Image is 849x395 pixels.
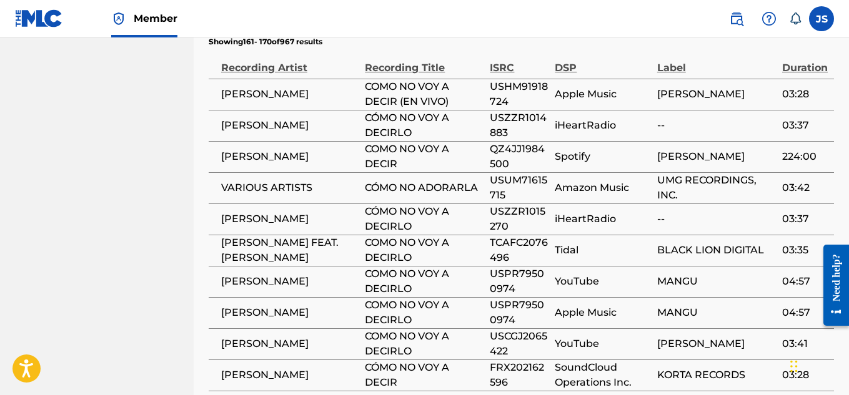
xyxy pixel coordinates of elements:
div: User Menu [809,6,834,31]
span: COMO NO VOY A DECIRLO [365,266,484,296]
div: Help [757,6,782,31]
span: USHM91918724 [490,79,549,109]
div: DSP [555,47,650,76]
span: 03:35 [782,243,828,258]
span: COMO NO VOY A DECIR (EN VIVO) [365,79,484,109]
img: search [729,11,744,26]
span: 03:42 [782,180,828,195]
span: TCAFC2076496 [490,235,549,265]
div: Recording Title [365,47,484,76]
span: CÓMO NO VOY A DECIRLO [365,204,484,234]
span: MANGU [657,305,776,320]
span: USCGJ2065422 [490,329,549,359]
div: Recording Artist [221,47,359,76]
span: QZ4JJ1984500 [490,142,549,172]
div: Widget de chat [787,335,849,395]
a: Public Search [724,6,749,31]
span: 03:37 [782,212,828,227]
span: [PERSON_NAME] [221,274,359,289]
span: USZZR1014883 [490,110,549,140]
span: KORTA RECORDS [657,368,776,383]
span: [PERSON_NAME] [221,118,359,133]
span: [PERSON_NAME] [221,149,359,164]
span: 224:00 [782,149,828,164]
span: 04:57 [782,305,828,320]
span: CÓMO NO VOY A DECIR [365,360,484,390]
div: ISRC [490,47,549,76]
span: 03:41 [782,336,828,351]
span: VARIOUS ARTISTS [221,180,359,195]
img: MLC Logo [15,9,63,27]
span: COMO NO VOY A DECIR [365,142,484,172]
span: YouTube [555,274,650,289]
span: Apple Music [555,87,650,102]
span: UMG RECORDINGS, INC. [657,173,776,203]
span: COMO NO VOY A DECIRLO [365,298,484,328]
span: iHeartRadio [555,118,650,133]
span: SoundCloud Operations Inc. [555,360,650,390]
span: Spotify [555,149,650,164]
span: USPR79500974 [490,266,549,296]
span: USPR79500974 [490,298,549,328]
span: [PERSON_NAME] [221,212,359,227]
div: Duration [782,47,828,76]
span: 03:28 [782,87,828,102]
span: USZZR1015270 [490,204,549,234]
div: Label [657,47,776,76]
span: Apple Music [555,305,650,320]
span: [PERSON_NAME] FEAT. [PERSON_NAME] [221,235,359,265]
span: 04:57 [782,274,828,289]
span: -- [657,212,776,227]
span: MANGU [657,274,776,289]
span: COMO NO VOY A DECIRLO [365,235,484,265]
span: [PERSON_NAME] [657,87,776,102]
span: FRX202162596 [490,360,549,390]
div: Arrastrar [790,348,798,385]
span: [PERSON_NAME] [221,87,359,102]
span: [PERSON_NAME] [221,305,359,320]
span: Member [134,11,177,26]
span: [PERSON_NAME] [657,336,776,351]
img: help [762,11,777,26]
iframe: Chat Widget [787,335,849,395]
span: 03:37 [782,118,828,133]
span: 03:28 [782,368,828,383]
div: Notifications [789,12,802,25]
span: USUM71615715 [490,173,549,203]
span: Amazon Music [555,180,650,195]
p: Showing 161 - 170 of 967 results [209,36,322,47]
span: COMO NO VOY A DECIRLO [365,329,484,359]
span: [PERSON_NAME] [221,336,359,351]
span: iHeartRadio [555,212,650,227]
span: BLACK LION DIGITAL [657,243,776,258]
span: YouTube [555,336,650,351]
span: [PERSON_NAME] [657,149,776,164]
span: -- [657,118,776,133]
iframe: Resource Center [814,235,849,336]
img: Top Rightsholder [111,11,126,26]
span: CÓMO NO VOY A DECIRLO [365,110,484,140]
span: [PERSON_NAME] [221,368,359,383]
span: CÓMO NO ADORARLA [365,180,484,195]
span: Tidal [555,243,650,258]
